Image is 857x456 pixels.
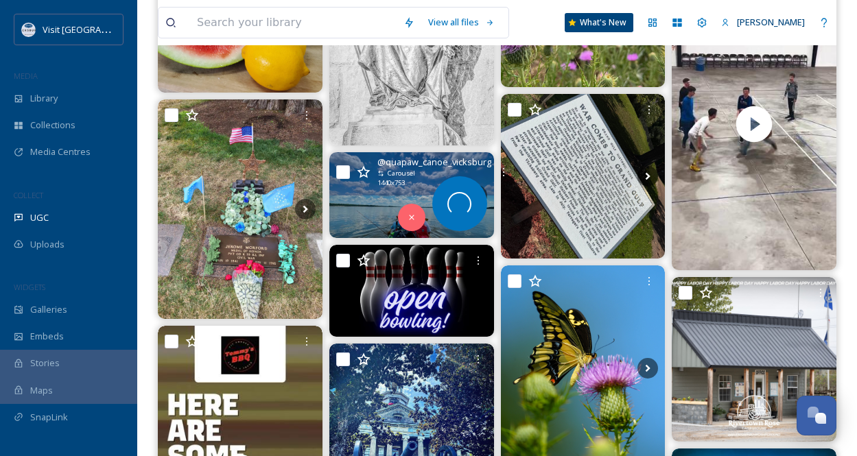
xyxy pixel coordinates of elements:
span: SnapLink [30,411,68,424]
span: 1440 x 753 [377,178,405,188]
span: MEDIA [14,71,38,81]
span: Library [30,92,58,105]
span: Embeds [30,330,64,343]
span: Uploads [30,238,64,251]
span: UGC [30,211,49,224]
span: Carousel [388,169,415,178]
a: View all files [421,9,502,36]
span: COLLECT [14,190,43,200]
span: Galleries [30,303,67,316]
span: Visit [GEOGRAPHIC_DATA] [43,23,149,36]
span: Media Centres [30,145,91,158]
a: [PERSON_NAME] [714,9,812,36]
span: [PERSON_NAME] [737,16,805,28]
img: Don’t strike out on weekend plans! Come join us for open bowling! 4pm-12am! 🎳 🍕 #funlanes #funlan... [329,245,494,336]
span: Stories [30,357,60,370]
span: Maps [30,384,53,397]
button: Open Chat [797,396,836,435]
span: @ quapaw_canoe_vicksburg [377,156,491,169]
span: WIDGETS [14,282,45,292]
input: Search your library [190,8,397,38]
img: Happy Labor Day! 🇺🇸 Guests at Rivertown Rose have been soaking up the long weekend with family, f... [672,277,836,442]
img: gretchen_vikinggramma and I drove over to Tukwila to take part in the Civil War Medal of Honor re... [158,99,322,319]
span: Collections [30,119,75,132]
a: What's New [565,13,633,32]
img: I love history and in the south we have so much history all around us- some good and some bad. Bu... [501,94,666,259]
img: logo.png [22,23,36,36]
